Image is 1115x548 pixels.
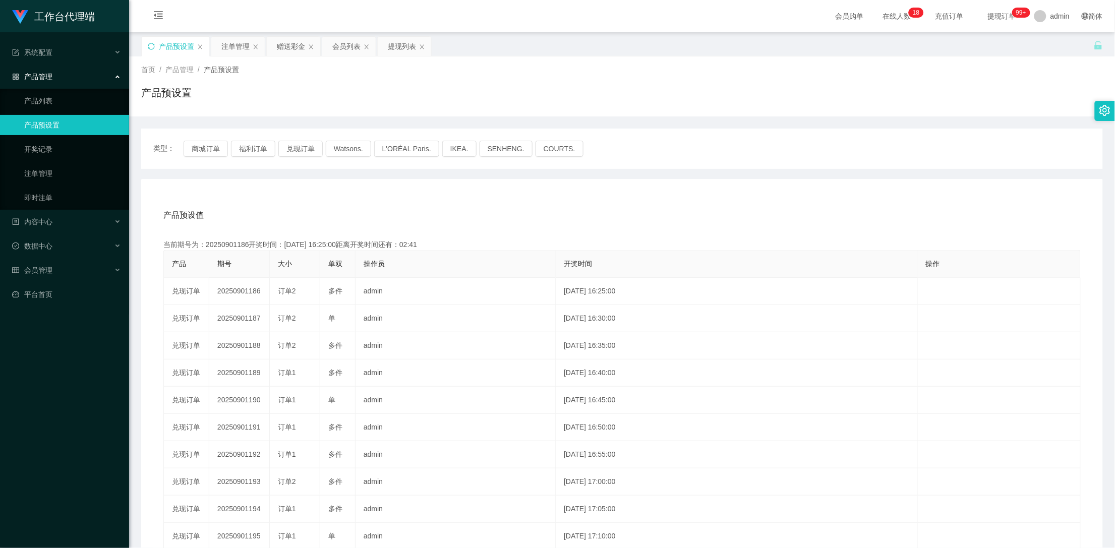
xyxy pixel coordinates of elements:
td: 20250901190 [209,387,270,414]
span: 系统配置 [12,48,52,56]
td: admin [356,496,556,523]
i: 图标: setting [1099,105,1110,116]
td: [DATE] 17:05:00 [556,496,918,523]
a: 即时注单 [24,188,121,208]
td: 20250901188 [209,332,270,359]
span: 产品管理 [12,73,52,81]
sup: 18 [909,8,923,18]
span: 订单2 [278,314,296,322]
i: 图标: menu-fold [141,1,175,33]
sup: 1051 [1012,8,1030,18]
td: 兑现订单 [164,359,209,387]
span: 单 [328,314,335,322]
span: 单 [328,532,335,540]
span: 操作员 [364,260,385,268]
span: 订单2 [278,287,296,295]
span: 单 [328,396,335,404]
i: 图标: close [364,44,370,50]
span: 首页 [141,66,155,74]
span: 在线人数 [878,13,916,20]
td: admin [356,387,556,414]
span: 多件 [328,369,342,377]
span: 订单1 [278,369,296,377]
span: 大小 [278,260,292,268]
span: 订单1 [278,505,296,513]
span: 多件 [328,450,342,458]
button: 福利订单 [231,141,275,157]
i: 图标: sync [148,43,155,50]
p: 8 [916,8,920,18]
span: 订单1 [278,450,296,458]
span: 产品预设置 [204,66,239,74]
td: 20250901191 [209,414,270,441]
td: 兑现订单 [164,387,209,414]
i: 图标: close [197,44,203,50]
i: 图标: profile [12,218,19,225]
a: 产品预设置 [24,115,121,135]
td: [DATE] 16:45:00 [556,387,918,414]
td: [DATE] 16:40:00 [556,359,918,387]
td: 兑现订单 [164,414,209,441]
i: 图标: close [253,44,259,50]
i: 图标: check-circle-o [12,242,19,250]
span: 单双 [328,260,342,268]
td: [DATE] 16:55:00 [556,441,918,468]
td: [DATE] 16:35:00 [556,332,918,359]
i: 图标: close [419,44,425,50]
span: 产品预设值 [163,209,204,221]
td: admin [356,305,556,332]
span: 产品管理 [165,66,194,74]
td: [DATE] 16:25:00 [556,278,918,305]
td: admin [356,278,556,305]
button: SENHENG. [480,141,533,157]
span: 多件 [328,477,342,485]
span: 开奖时间 [564,260,592,268]
td: 兑现订单 [164,278,209,305]
button: 兑现订单 [278,141,323,157]
span: 数据中心 [12,242,52,250]
td: admin [356,332,556,359]
td: 兑现订单 [164,468,209,496]
td: 20250901189 [209,359,270,387]
td: admin [356,468,556,496]
button: L'ORÉAL Paris. [374,141,439,157]
span: 多件 [328,341,342,349]
span: 订单1 [278,532,296,540]
div: 会员列表 [332,37,361,56]
a: 开奖记录 [24,139,121,159]
div: 当前期号为：20250901186开奖时间：[DATE] 16:25:00距离开奖时间还有：02:41 [163,239,1081,250]
a: 产品列表 [24,91,121,111]
span: 订单2 [278,341,296,349]
i: 图标: form [12,49,19,56]
button: 商城订单 [184,141,228,157]
td: 20250901192 [209,441,270,468]
span: 提现订单 [983,13,1021,20]
i: 图标: global [1082,13,1089,20]
span: 充值订单 [930,13,969,20]
a: 图标: dashboard平台首页 [12,284,121,305]
div: 提现列表 [388,37,416,56]
span: 多件 [328,287,342,295]
td: admin [356,414,556,441]
span: / [159,66,161,74]
button: Watsons. [326,141,371,157]
td: 兑现订单 [164,332,209,359]
button: IKEA. [442,141,477,157]
span: 操作 [926,260,940,268]
span: / [198,66,200,74]
h1: 工作台代理端 [34,1,95,33]
td: admin [356,359,556,387]
i: 图标: close [308,44,314,50]
span: 产品 [172,260,186,268]
td: 兑现订单 [164,496,209,523]
button: COURTS. [536,141,583,157]
span: 会员管理 [12,266,52,274]
div: 注单管理 [221,37,250,56]
span: 订单2 [278,477,296,485]
div: 产品预设置 [159,37,194,56]
span: 订单1 [278,396,296,404]
i: 图标: appstore-o [12,73,19,80]
i: 图标: unlock [1094,41,1103,50]
span: 类型： [153,141,184,157]
a: 工作台代理端 [12,12,95,20]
